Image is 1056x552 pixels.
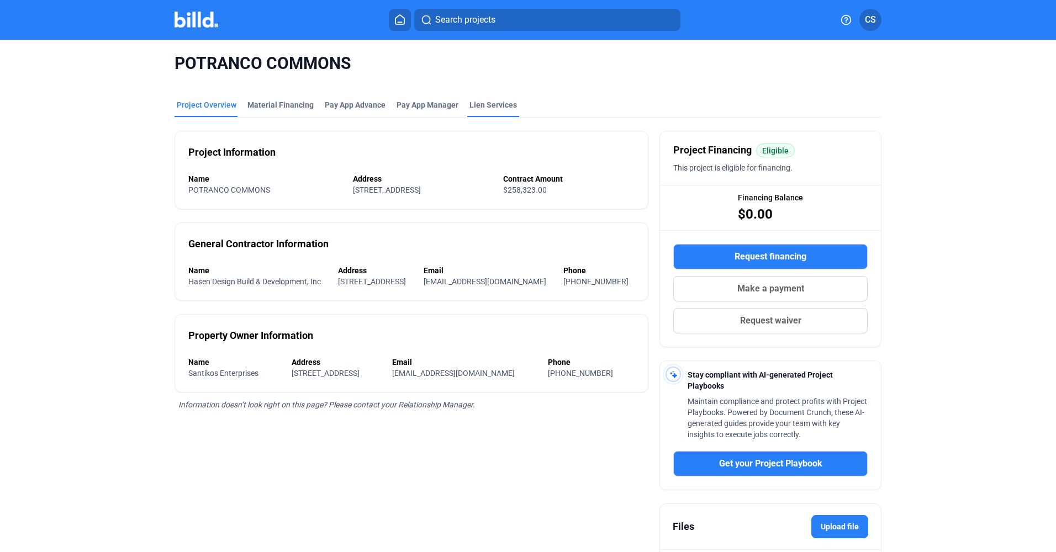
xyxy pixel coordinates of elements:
span: Request financing [735,250,806,263]
button: Make a payment [673,276,868,301]
span: This project is eligible for financing. [673,163,793,172]
button: Request financing [673,244,868,269]
span: Search projects [435,13,495,26]
span: Financing Balance [738,192,803,203]
span: POTRANCO COMMONS [175,53,881,74]
span: $258,323.00 [503,185,547,194]
button: Get your Project Playbook [673,451,868,476]
span: POTRANCO COMMONS [188,185,270,194]
div: Address [292,357,382,368]
span: [PHONE_NUMBER] [563,277,629,286]
div: Address [353,173,493,184]
button: Request waiver [673,308,868,333]
div: Files [673,519,694,534]
span: [STREET_ADDRESS] [292,369,360,378]
img: Billd Company Logo [175,12,218,28]
div: Contract Amount [503,173,635,184]
label: Upload file [811,515,868,538]
div: General Contractor Information [188,236,329,252]
div: Pay App Advance [325,99,386,110]
div: Project Overview [177,99,236,110]
button: CS [859,9,881,31]
span: Project Financing [673,142,752,158]
span: [EMAIL_ADDRESS][DOMAIN_NAME] [424,277,546,286]
span: Hasen Design Build & Development, Inc [188,277,321,286]
span: Request waiver [740,314,801,327]
div: Name [188,357,281,368]
span: Santikos Enterprises [188,369,258,378]
span: Information doesn’t look right on this page? Please contact your Relationship Manager. [178,400,475,409]
span: [STREET_ADDRESS] [338,277,406,286]
div: Lien Services [469,99,517,110]
div: Address [338,265,412,276]
span: CS [865,13,876,26]
span: Pay App Manager [397,99,458,110]
button: Search projects [414,9,680,31]
span: [PHONE_NUMBER] [548,369,613,378]
span: Make a payment [737,282,804,295]
span: Maintain compliance and protect profits with Project Playbooks. Powered by Document Crunch, these... [688,397,867,439]
div: Name [188,173,342,184]
div: Phone [548,357,635,368]
div: Material Financing [247,99,314,110]
span: Stay compliant with AI-generated Project Playbooks [688,370,833,390]
span: [EMAIL_ADDRESS][DOMAIN_NAME] [392,369,515,378]
div: Project Information [188,145,276,160]
span: Get your Project Playbook [719,457,822,470]
span: $0.00 [738,205,773,223]
div: Name [188,265,327,276]
div: Email [424,265,552,276]
div: Phone [563,265,635,276]
span: [STREET_ADDRESS] [353,185,421,194]
mat-chip: Eligible [756,144,795,157]
div: Property Owner Information [188,328,313,343]
div: Email [392,357,537,368]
